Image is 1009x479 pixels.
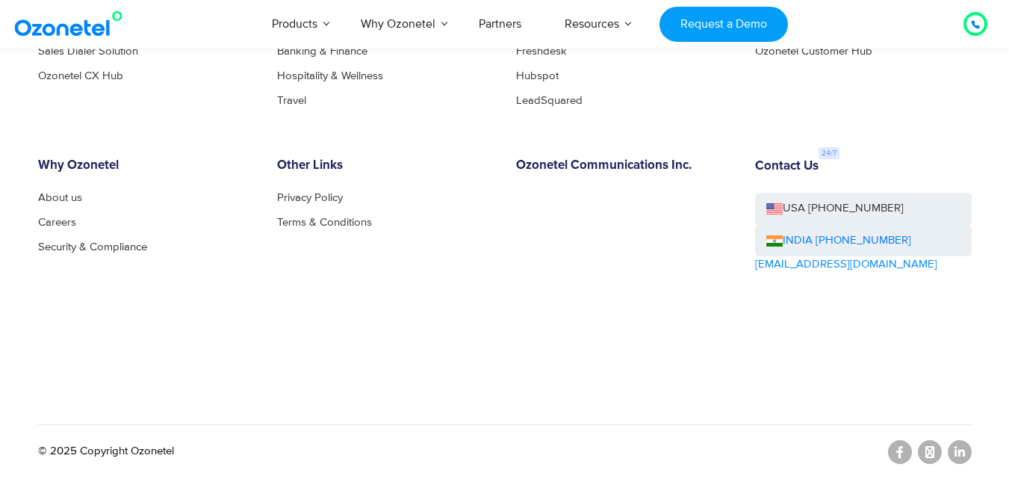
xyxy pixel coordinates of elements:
a: USA [PHONE_NUMBER] [755,193,972,225]
a: Terms & Conditions [277,217,372,228]
a: INDIA [PHONE_NUMBER] [766,232,911,250]
h6: Other Links [277,158,494,173]
a: Sales Dialer Solution [38,46,138,57]
img: us-flag.png [766,203,783,214]
a: Careers [38,217,76,228]
a: LeadSquared [516,95,583,106]
img: ind-flag.png [766,235,783,247]
a: Hospitality & Wellness [277,70,383,81]
a: Security & Compliance [38,241,147,253]
a: Privacy Policy [277,192,343,203]
h6: Ozonetel Communications Inc. [516,158,733,173]
p: © 2025 Copyright Ozonetel [38,443,174,460]
a: About us [38,192,82,203]
a: Hubspot [516,70,559,81]
a: [EMAIL_ADDRESS][DOMAIN_NAME] [755,256,937,274]
h6: Why Ozonetel [38,158,255,173]
h6: Contact Us [755,159,819,174]
a: Freshdesk [516,46,567,57]
a: Travel [277,95,306,106]
a: Ozonetel CX Hub [38,70,123,81]
a: Banking & Finance [277,46,367,57]
a: Request a Demo [659,7,787,42]
a: Ozonetel Customer Hub [755,46,872,57]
